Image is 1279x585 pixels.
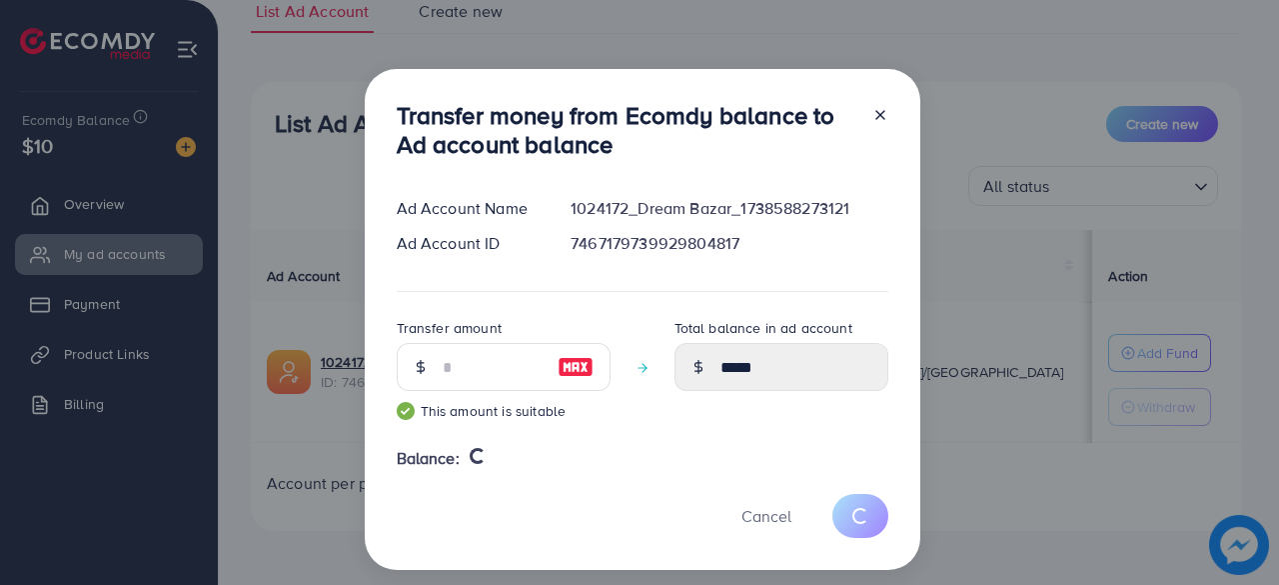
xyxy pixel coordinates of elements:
label: Total balance in ad account [674,318,852,338]
img: image [558,355,594,379]
h3: Transfer money from Ecomdy balance to Ad account balance [397,101,856,159]
small: This amount is suitable [397,401,611,421]
span: Balance: [397,447,460,470]
div: 1024172_Dream Bazar_1738588273121 [555,197,903,220]
div: Ad Account Name [381,197,556,220]
div: 7467179739929804817 [555,232,903,255]
button: Cancel [716,494,816,537]
div: Ad Account ID [381,232,556,255]
label: Transfer amount [397,318,502,338]
span: Cancel [741,505,791,527]
img: guide [397,402,415,420]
